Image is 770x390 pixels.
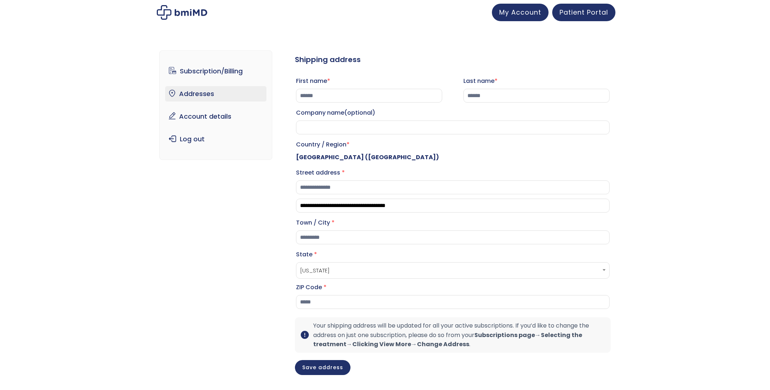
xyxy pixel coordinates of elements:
abbr: required [342,168,345,177]
label: Company name [296,107,610,119]
button: Save address [295,360,350,375]
h3: Shipping address [295,50,611,69]
span: State [296,262,610,279]
abbr: required [314,250,317,259]
abbr: required [323,283,327,291]
strong: [GEOGRAPHIC_DATA] ([GEOGRAPHIC_DATA]) [296,153,439,161]
abbr: required [346,140,350,149]
label: First name [296,75,442,87]
a: Addresses [165,86,266,102]
abbr: required [494,77,498,85]
abbr: required [327,77,330,85]
p: Your shipping address will be updated for all your active subscriptions. If you’d like to change ... [313,321,605,349]
a: Log out [165,131,266,147]
label: Street address [296,167,610,179]
span: Texas [300,266,606,275]
img: My account [157,5,207,20]
label: ZIP Code [296,282,610,293]
a: Account details [165,109,266,124]
label: Town / City [296,217,610,229]
span: My Account [499,8,541,17]
abbr: required [331,218,335,227]
a: Subscription/Billing [165,64,266,79]
a: My Account [492,4,549,21]
label: Last name [463,75,610,87]
b: Subscriptions page [474,331,535,339]
b: Change Address [417,340,469,348]
span: Patient Portal [560,8,608,17]
b: Clicking View More [352,340,411,348]
a: Patient Portal [552,4,615,21]
label: Country / Region [296,139,610,150]
span: (optional) [344,108,375,117]
nav: Account pages [159,50,272,160]
label: State [296,249,610,260]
